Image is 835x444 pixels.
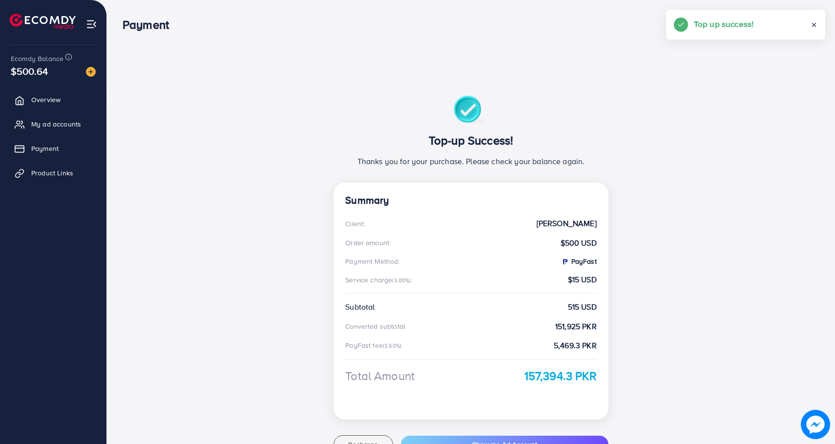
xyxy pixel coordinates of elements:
strong: PayFast [561,256,597,266]
span: $500.64 [11,64,48,78]
div: Subtotal [345,301,375,313]
img: image [801,410,830,439]
a: My ad accounts [7,114,99,134]
img: success [454,96,488,126]
strong: 157,394.3 PKR [524,367,597,384]
strong: 515 USD [568,301,597,313]
strong: $500 USD [561,237,597,249]
a: Overview [7,90,99,109]
strong: 151,925 PKR [555,321,597,332]
h5: Top up success! [694,18,753,30]
strong: $15 USD [568,274,597,285]
div: PayFast fee [345,340,404,350]
div: Converted subtotal [345,321,405,331]
span: Payment [31,144,59,153]
a: Product Links [7,163,99,183]
small: (3.60%) [383,342,401,350]
h4: Summary [345,194,597,207]
span: My ad accounts [31,119,81,129]
img: image [86,67,96,77]
a: Payment [7,139,99,158]
div: Total Amount [345,367,415,384]
small: (3.00%): [392,276,412,284]
h3: Payment [123,18,177,32]
div: Client: [345,219,365,229]
img: logo [10,14,76,29]
span: Overview [31,95,61,105]
p: Thanks you for your purchase. Please check your balance again. [345,155,597,167]
div: Service charge [345,275,416,285]
strong: [PERSON_NAME] [537,218,597,229]
strong: 5,469.3 PKR [554,340,597,351]
span: Ecomdy Balance [11,54,63,63]
div: Payment Method: [345,256,399,266]
h3: Top-up Success! [345,133,597,148]
span: Product Links [31,168,73,178]
div: Order amount: [345,238,391,248]
img: menu [86,19,97,30]
img: PayFast [561,258,569,266]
